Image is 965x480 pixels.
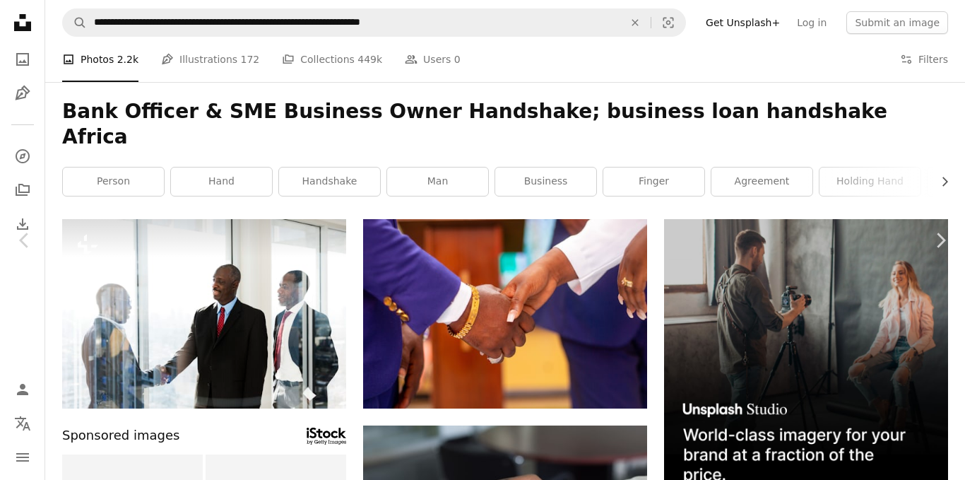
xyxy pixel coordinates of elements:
a: a close up of two people holding hands [363,307,647,320]
a: Association Alliance Meeting Seminar Conference [62,308,346,320]
button: Menu [8,443,37,472]
a: finger [603,168,704,196]
a: business [495,168,596,196]
span: Sponsored images [62,426,179,446]
a: Photos [8,45,37,74]
a: person [63,168,164,196]
form: Find visuals sitewide [62,8,686,37]
a: Log in [788,11,835,34]
a: Explore [8,142,37,170]
button: Language [8,409,37,438]
button: Visual search [651,9,685,36]
a: holding hand [819,168,920,196]
a: Get Unsplash+ [697,11,788,34]
img: a close up of two people holding hands [363,219,647,409]
span: 0 [454,52,461,67]
a: Illustrations [8,79,37,107]
a: Users 0 [405,37,461,82]
span: 449k [357,52,382,67]
button: Clear [620,9,651,36]
a: Collections 449k [282,37,382,82]
img: Association Alliance Meeting Seminar Conference [62,219,346,409]
h1: Bank Officer & SME Business Owner Handshake; business loan handshake Africa [62,99,948,150]
a: hand [171,168,272,196]
button: Search Unsplash [63,9,87,36]
a: agreement [711,168,812,196]
span: 172 [241,52,260,67]
a: Illustrations 172 [161,37,259,82]
button: Filters [900,37,948,82]
a: Next [916,172,965,308]
a: man [387,168,488,196]
button: scroll list to the right [932,168,948,196]
button: Submit an image [846,11,948,34]
a: handshake [279,168,380,196]
a: Log in / Sign up [8,375,37,404]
